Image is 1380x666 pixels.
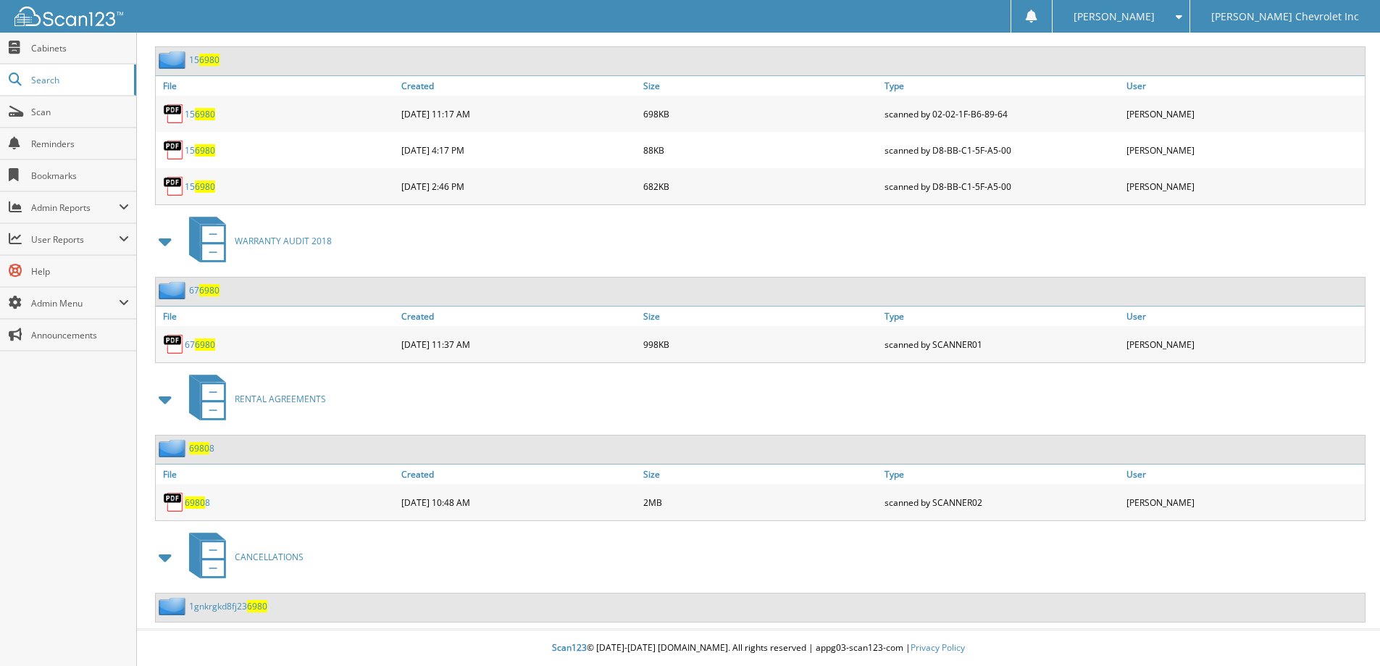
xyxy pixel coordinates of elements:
[881,136,1123,165] div: scanned by D8-BB-C1-5F-A5-00
[189,284,219,296] a: 676980
[31,329,129,341] span: Announcements
[1074,12,1155,21] span: [PERSON_NAME]
[398,76,640,96] a: Created
[1123,136,1365,165] div: [PERSON_NAME]
[1123,99,1365,128] div: [PERSON_NAME]
[640,76,882,96] a: Size
[235,551,304,563] span: CANCELLATIONS
[881,99,1123,128] div: scanned by 02-02-1F-B6-89-64
[156,307,398,326] a: File
[189,442,209,454] span: 6980
[189,54,219,66] a: 156980
[195,338,215,351] span: 6980
[552,641,587,654] span: Scan123
[185,108,215,120] a: 156980
[398,307,640,326] a: Created
[163,139,185,161] img: PDF.png
[881,307,1123,326] a: Type
[180,212,332,270] a: WARRANTY AUDIT 2018
[163,175,185,197] img: PDF.png
[185,338,215,351] a: 676980
[1308,596,1380,666] iframe: Chat Widget
[1211,12,1359,21] span: [PERSON_NAME] Chevrolet Inc
[881,488,1123,517] div: scanned by SCANNER02
[199,284,219,296] span: 6980
[640,99,882,128] div: 698KB
[1123,307,1365,326] a: User
[235,235,332,247] span: WARRANTY AUDIT 2018
[137,630,1380,666] div: © [DATE]-[DATE] [DOMAIN_NAME]. All rights reserved | appg03-scan123-com |
[185,496,205,509] span: 6980
[881,172,1123,201] div: scanned by D8-BB-C1-5F-A5-00
[163,491,185,513] img: PDF.png
[1123,330,1365,359] div: [PERSON_NAME]
[31,201,119,214] span: Admin Reports
[156,465,398,484] a: File
[163,333,185,355] img: PDF.png
[31,233,119,246] span: User Reports
[881,76,1123,96] a: Type
[159,597,189,615] img: folder2.png
[398,488,640,517] div: [DATE] 10:48 AM
[1123,76,1365,96] a: User
[398,99,640,128] div: [DATE] 11:17 AM
[398,330,640,359] div: [DATE] 11:37 AM
[31,138,129,150] span: Reminders
[640,330,882,359] div: 998KB
[180,528,304,586] a: CANCELLATIONS
[199,54,219,66] span: 6980
[31,74,127,86] span: Search
[14,7,123,26] img: scan123-logo-white.svg
[31,42,129,54] span: Cabinets
[31,106,129,118] span: Scan
[159,281,189,299] img: folder2.png
[180,370,326,428] a: RENTAL AGREEMENTS
[31,265,129,278] span: Help
[398,172,640,201] div: [DATE] 2:46 PM
[640,172,882,201] div: 682KB
[189,600,267,612] a: 1gnkrgkd8fj236980
[640,488,882,517] div: 2MB
[185,144,215,157] a: 156980
[163,103,185,125] img: PDF.png
[640,136,882,165] div: 88KB
[1123,172,1365,201] div: [PERSON_NAME]
[159,439,189,457] img: folder2.png
[247,600,267,612] span: 6980
[640,307,882,326] a: Size
[195,180,215,193] span: 6980
[640,465,882,484] a: Size
[1123,465,1365,484] a: User
[31,297,119,309] span: Admin Menu
[185,496,210,509] a: 69808
[881,330,1123,359] div: scanned by SCANNER01
[1123,488,1365,517] div: [PERSON_NAME]
[881,465,1123,484] a: Type
[189,442,214,454] a: 69808
[185,180,215,193] a: 156980
[398,136,640,165] div: [DATE] 4:17 PM
[235,393,326,405] span: RENTAL AGREEMENTS
[911,641,965,654] a: Privacy Policy
[31,170,129,182] span: Bookmarks
[195,108,215,120] span: 6980
[195,144,215,157] span: 6980
[156,76,398,96] a: File
[159,51,189,69] img: folder2.png
[398,465,640,484] a: Created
